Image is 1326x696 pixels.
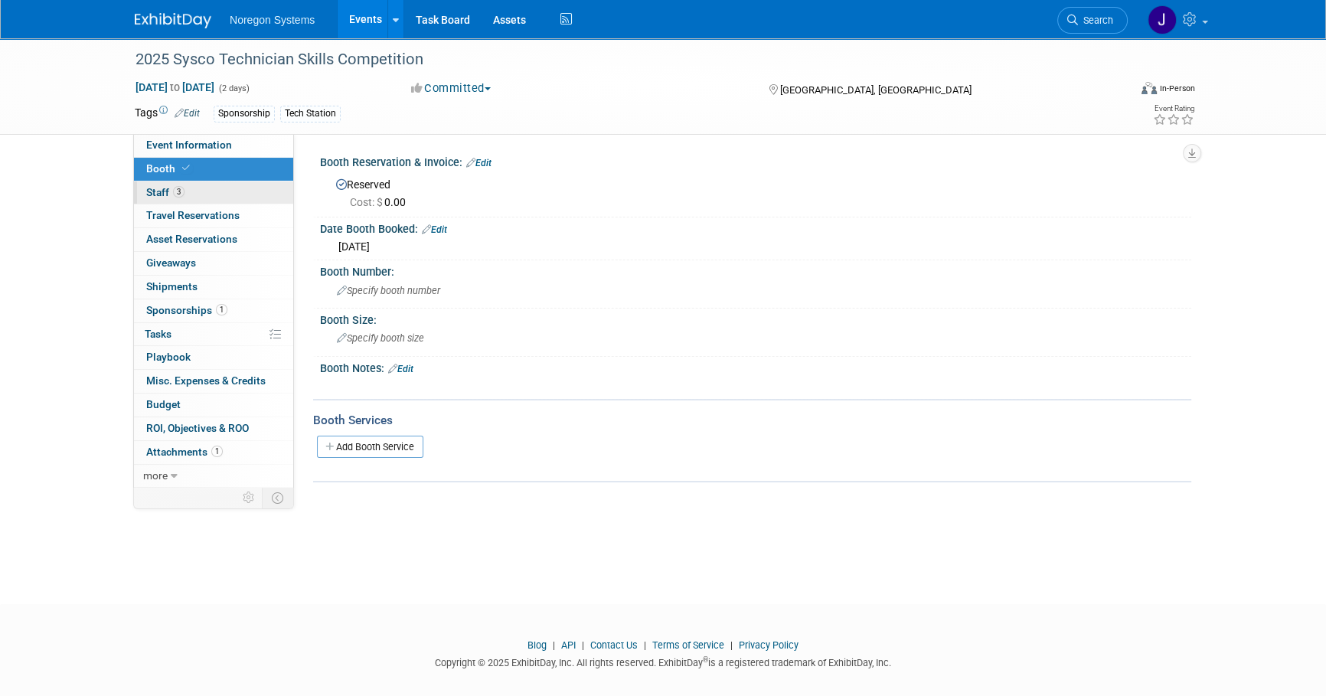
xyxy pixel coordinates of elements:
span: Search [1078,15,1113,26]
a: Booth [134,158,293,181]
a: Add Booth Service [317,436,423,458]
span: [DATE] [338,240,370,253]
div: Booth Number: [320,260,1191,279]
a: Edit [388,364,413,374]
span: Specify booth number [337,285,440,296]
span: 1 [211,446,223,457]
div: Booth Services [313,412,1191,429]
img: Format-Inperson.png [1141,82,1157,94]
span: Noregon Systems [230,14,315,26]
td: Toggle Event Tabs [263,488,294,508]
td: Tags [135,105,200,123]
a: Edit [466,158,492,168]
div: 2025 Sysco Technician Skills Competition [130,46,1105,74]
a: Attachments1 [134,441,293,464]
div: Booth Notes: [320,357,1191,377]
div: Event Format [1037,80,1195,103]
span: | [578,639,588,651]
span: Giveaways [146,257,196,269]
span: Attachments [146,446,223,458]
a: Asset Reservations [134,228,293,251]
span: Tasks [145,328,171,340]
span: to [168,81,182,93]
div: Reserved [331,173,1180,210]
span: [GEOGRAPHIC_DATA], [GEOGRAPHIC_DATA] [779,84,971,96]
a: Giveaways [134,252,293,275]
a: Playbook [134,346,293,369]
span: | [640,639,650,651]
a: Shipments [134,276,293,299]
a: Misc. Expenses & Credits [134,370,293,393]
span: Specify booth size [337,332,424,344]
span: | [549,639,559,651]
div: Date Booth Booked: [320,217,1191,237]
a: Budget [134,394,293,417]
a: Contact Us [590,639,638,651]
a: Search [1057,7,1128,34]
td: Personalize Event Tab Strip [236,488,263,508]
span: Booth [146,162,193,175]
a: Edit [175,108,200,119]
div: In-Person [1159,83,1195,94]
a: Event Information [134,134,293,157]
span: 1 [216,304,227,315]
i: Booth reservation complete [182,164,190,172]
sup: ® [703,655,708,664]
span: Shipments [146,280,198,292]
span: ROI, Objectives & ROO [146,422,249,434]
span: more [143,469,168,482]
span: Cost: $ [350,196,384,208]
a: more [134,465,293,488]
a: Tasks [134,323,293,346]
a: Travel Reservations [134,204,293,227]
a: ROI, Objectives & ROO [134,417,293,440]
a: Privacy Policy [739,639,799,651]
span: Sponsorships [146,304,227,316]
span: Staff [146,186,185,198]
span: Asset Reservations [146,233,237,245]
div: Booth Reservation & Invoice: [320,151,1191,171]
span: Playbook [146,351,191,363]
a: Terms of Service [652,639,724,651]
img: ExhibitDay [135,13,211,28]
div: Tech Station [280,106,341,122]
span: Budget [146,398,181,410]
span: Misc. Expenses & Credits [146,374,266,387]
a: Edit [422,224,447,235]
span: | [727,639,736,651]
span: Event Information [146,139,232,151]
img: Johana Gil [1148,5,1177,34]
div: Booth Size: [320,309,1191,328]
span: 0.00 [350,196,412,208]
a: Blog [527,639,547,651]
div: Event Rating [1153,105,1194,113]
span: (2 days) [217,83,250,93]
div: Sponsorship [214,106,275,122]
span: [DATE] [DATE] [135,80,215,94]
span: 3 [173,186,185,198]
a: API [561,639,576,651]
a: Sponsorships1 [134,299,293,322]
button: Committed [406,80,497,96]
a: Staff3 [134,181,293,204]
span: Travel Reservations [146,209,240,221]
